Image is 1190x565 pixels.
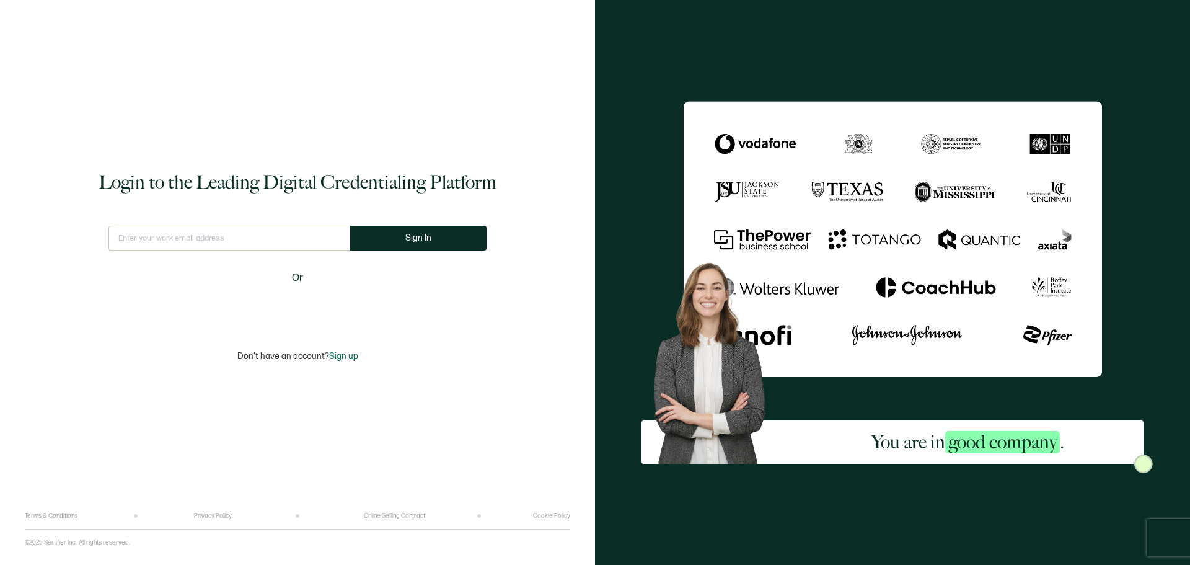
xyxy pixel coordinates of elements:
button: Sign In [350,226,487,251]
img: Sertifier Login - You are in <span class="strong-h">good company</span>. [684,101,1102,377]
h2: You are in . [871,430,1064,455]
a: Online Selling Contract [364,512,425,520]
a: Terms & Conditions [25,512,77,520]
span: good company [945,431,1060,453]
input: Enter your work email address [108,226,350,251]
a: Cookie Policy [533,512,570,520]
img: Sertifier Login - You are in <span class="strong-h">good company</span>. Hero [641,252,792,464]
span: Sign In [405,233,431,242]
a: Privacy Policy [194,512,232,520]
span: Or [292,270,303,286]
span: Sign up [329,351,358,362]
h1: Login to the Leading Digital Credentialing Platform [99,170,496,195]
iframe: Sign in with Google Button [220,294,375,321]
img: Sertifier Login [1134,455,1153,473]
p: ©2025 Sertifier Inc.. All rights reserved. [25,539,130,546]
p: Don't have an account? [237,351,358,362]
